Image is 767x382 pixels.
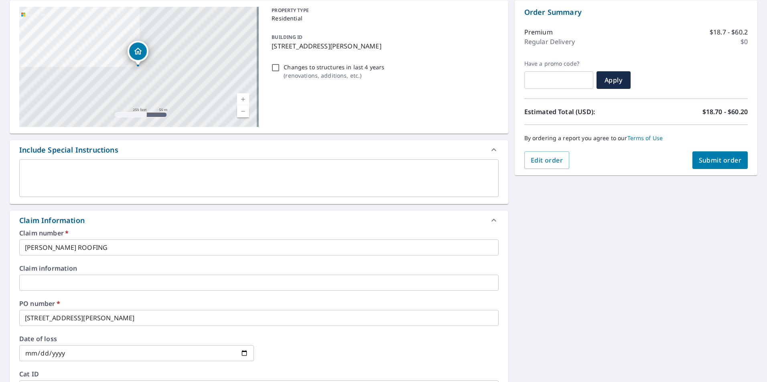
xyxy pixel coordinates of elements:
[284,63,384,71] p: Changes to structures in last 4 years
[272,7,495,14] p: PROPERTY TYPE
[272,14,495,22] p: Residential
[128,41,148,66] div: Dropped pin, building 1, Residential property, 6495 Cedar Hurst Trl Atlanta, GA 30349
[10,211,508,230] div: Claim Information
[19,215,85,226] div: Claim Information
[19,230,499,236] label: Claim number
[19,371,499,377] label: Cat ID
[19,145,118,155] div: Include Special Instructions
[19,336,254,342] label: Date of loss
[603,76,624,84] span: Apply
[284,71,384,80] p: ( renovations, additions, etc. )
[272,34,302,40] p: BUILDING ID
[272,41,495,51] p: [STREET_ADDRESS][PERSON_NAME]
[531,156,563,165] span: Edit order
[627,134,663,142] a: Terms of Use
[699,156,742,165] span: Submit order
[692,151,748,169] button: Submit order
[741,37,748,46] p: $0
[524,37,575,46] p: Regular Delivery
[19,300,499,307] label: PO number
[524,7,748,18] p: Order Summary
[237,105,249,117] a: Current Level 17, Zoom Out
[597,71,631,89] button: Apply
[19,265,499,271] label: Claim information
[10,140,508,159] div: Include Special Instructions
[524,151,570,169] button: Edit order
[237,93,249,105] a: Current Level 17, Zoom In
[702,107,748,117] p: $18.70 - $60.20
[524,135,748,142] p: By ordering a report you agree to our
[524,60,593,67] label: Have a promo code?
[524,107,636,117] p: Estimated Total (USD):
[710,27,748,37] p: $18.7 - $60.2
[524,27,553,37] p: Premium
